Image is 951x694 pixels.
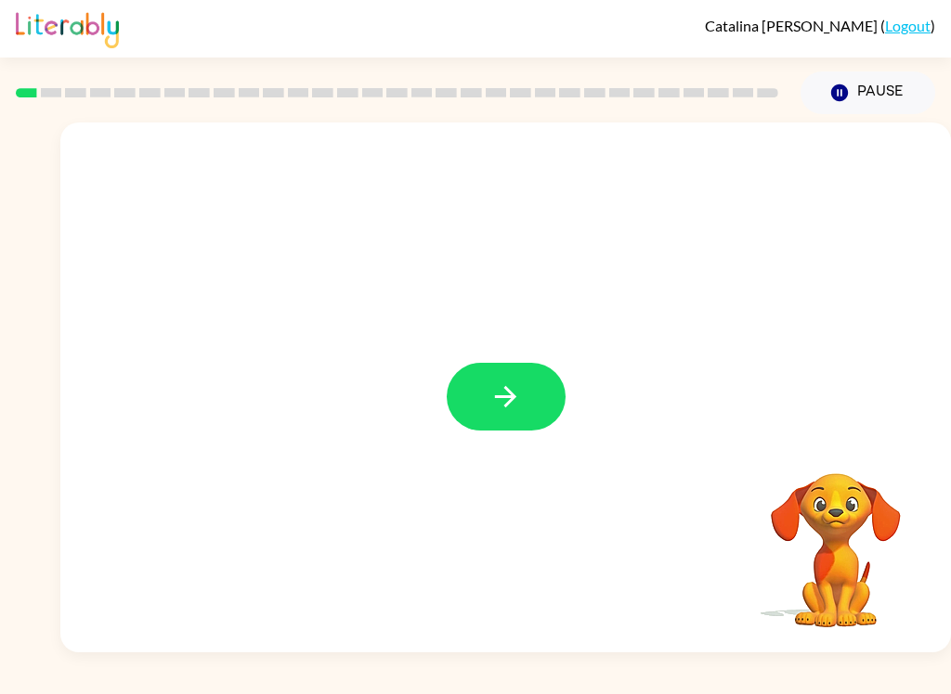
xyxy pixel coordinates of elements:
[801,71,935,114] button: Pause
[16,7,119,48] img: Literably
[885,17,931,34] a: Logout
[743,444,929,630] video: Your browser must support playing .mp4 files to use Literably. Please try using another browser.
[705,17,880,34] span: Catalina [PERSON_NAME]
[705,17,935,34] div: ( )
